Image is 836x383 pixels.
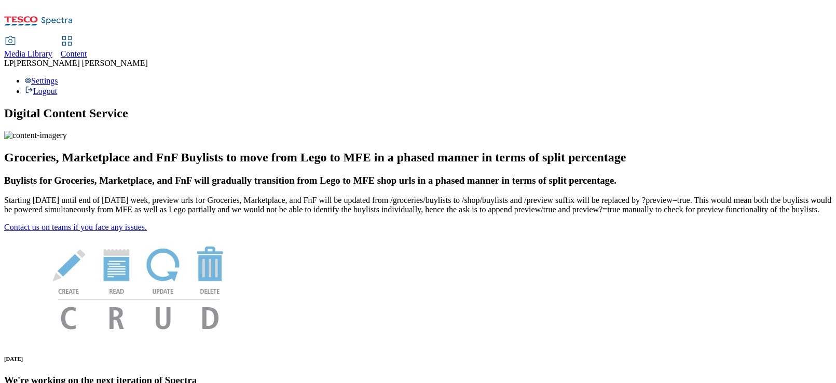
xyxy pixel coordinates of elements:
[4,232,274,340] img: News Image
[25,87,57,95] a: Logout
[4,355,832,362] h6: [DATE]
[4,106,832,120] h1: Digital Content Service
[4,59,14,67] span: LP
[4,175,832,186] h3: Buylists for Groceries, Marketplace, and FnF will gradually transition from Lego to MFE shop urls...
[4,196,832,214] p: Starting [DATE] until end of [DATE] week, preview urls for Groceries, Marketplace, and FnF will b...
[4,37,52,59] a: Media Library
[61,49,87,58] span: Content
[25,76,58,85] a: Settings
[4,223,147,231] a: Contact us on teams if you face any issues.
[14,59,148,67] span: [PERSON_NAME] [PERSON_NAME]
[61,37,87,59] a: Content
[4,151,832,165] h2: Groceries, Marketplace and FnF Buylists to move from Lego to MFE in a phased manner in terms of s...
[4,49,52,58] span: Media Library
[4,131,67,140] img: content-imagery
